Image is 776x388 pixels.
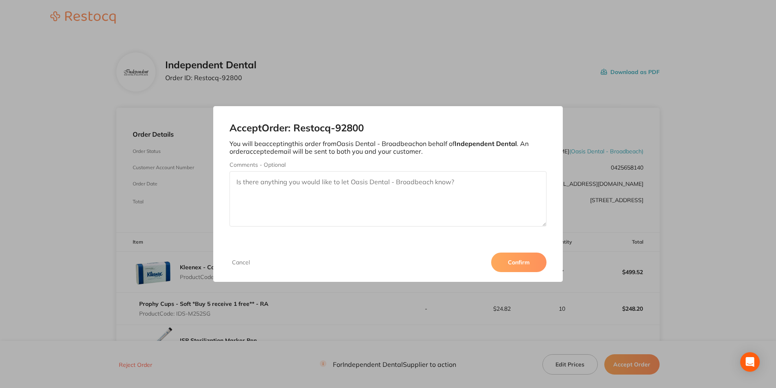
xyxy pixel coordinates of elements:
button: Confirm [491,253,546,272]
button: Cancel [230,259,252,266]
label: Comments - Optional [230,161,546,168]
p: You will be accepting this order from Oasis Dental - Broadbeach on behalf of . An order accepted ... [230,140,546,155]
b: Independent Dental [455,140,517,148]
h2: Accept Order: Restocq- 92800 [230,122,546,134]
div: Open Intercom Messenger [740,352,760,372]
